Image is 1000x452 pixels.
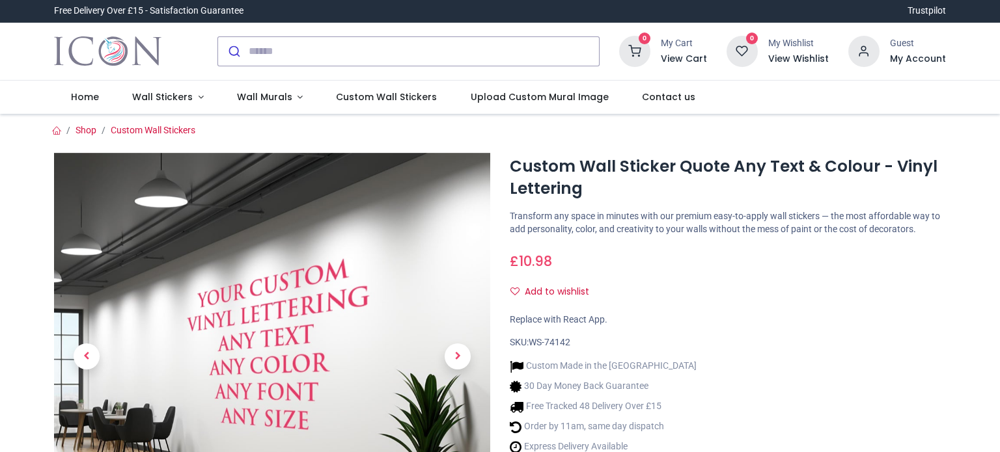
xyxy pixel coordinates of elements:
[890,37,946,50] div: Guest
[54,33,161,70] a: Logo of Icon Wall Stickers
[768,37,829,50] div: My Wishlist
[510,420,697,434] li: Order by 11am, same day dispatch
[237,90,292,103] span: Wall Murals
[510,287,520,296] i: Add to wishlist
[510,210,946,235] p: Transform any space in minutes with our premium easy-to-apply wall stickers — the most affordable...
[529,337,570,347] span: WS-74142
[71,90,99,103] span: Home
[115,81,220,114] a: Wall Stickers
[54,5,243,18] div: Free Delivery Over £15 - Satisfaction Guarantee
[768,53,829,66] a: View Wishlist
[510,155,946,200] h1: Custom Wall Sticker Quote Any Text & Colour - Vinyl Lettering
[510,313,946,326] div: Replace with React App.
[727,45,758,55] a: 0
[619,45,650,55] a: 0
[661,53,707,66] a: View Cart
[54,33,161,70] img: Icon Wall Stickers
[519,252,552,271] span: 10.98
[510,380,697,393] li: 30 Day Money Back Guarantee
[510,252,552,271] span: £
[471,90,609,103] span: Upload Custom Mural Image
[218,37,249,66] button: Submit
[661,37,707,50] div: My Cart
[639,33,651,45] sup: 0
[510,281,600,303] button: Add to wishlistAdd to wishlist
[510,360,697,373] li: Custom Made in the [GEOGRAPHIC_DATA]
[132,90,193,103] span: Wall Stickers
[510,336,946,349] div: SKU:
[445,343,471,369] span: Next
[746,33,758,45] sup: 0
[908,5,946,18] a: Trustpilot
[890,53,946,66] a: My Account
[642,90,695,103] span: Contact us
[74,343,100,369] span: Previous
[510,400,697,414] li: Free Tracked 48 Delivery Over £15
[111,125,195,135] a: Custom Wall Stickers
[336,90,437,103] span: Custom Wall Stickers
[220,81,320,114] a: Wall Murals
[76,125,96,135] a: Shop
